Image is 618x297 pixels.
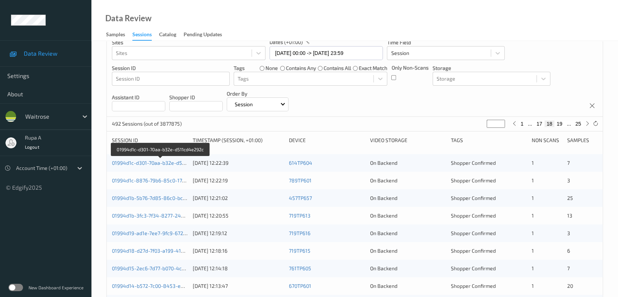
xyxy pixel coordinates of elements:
a: 761TP605 [289,265,311,271]
button: ... [525,120,534,127]
span: 6 [567,248,570,254]
span: 1 [532,265,534,271]
label: exact match [359,64,387,72]
a: 01994d1c-d301-70aa-b32e-d511cd4e292c [112,160,210,166]
span: Shopper Confirmed [451,265,496,271]
p: Only Non-Scans [391,64,428,71]
button: 17 [534,120,544,127]
div: [DATE] 12:22:39 [193,159,284,167]
a: 01994d15-2ec6-7d77-b070-4cc38010dbf3 [112,265,209,271]
a: Pending Updates [184,30,229,40]
a: 789TP601 [289,177,312,183]
span: Shopper Confirmed [451,160,496,166]
button: 18 [544,120,555,127]
span: 1 [532,283,534,289]
div: Session ID [112,137,188,144]
span: Shopper Confirmed [451,212,496,219]
span: 1 [532,195,534,201]
div: [DATE] 12:22:19 [193,177,284,184]
p: Storage [433,64,550,72]
div: On Backend [370,159,445,167]
span: 20 [567,283,573,289]
div: On Backend [370,282,445,290]
span: 1 [532,177,534,183]
label: contains any [286,64,316,72]
a: 01994d18-d27d-7f03-a199-41439b63e9ee [112,248,211,254]
a: Sessions [132,30,159,41]
span: Shopper Confirmed [451,195,496,201]
a: Samples [106,30,132,40]
span: 1 [532,230,534,236]
div: On Backend [370,230,445,237]
button: 19 [554,120,565,127]
a: 670TP601 [289,283,311,289]
span: 1 [532,160,534,166]
div: [DATE] 12:21:02 [193,194,284,202]
label: contains all [324,64,351,72]
p: Assistant ID [112,94,165,101]
p: Order By [227,90,289,97]
span: 1 [532,212,534,219]
div: On Backend [370,247,445,255]
a: 01994d1c-8876-79b6-85c0-17e36fd4f627 [112,177,209,183]
a: 457TP657 [289,195,312,201]
div: Samples [106,31,125,40]
p: Shopper ID [169,94,223,101]
p: dates (+01:00) [270,38,303,46]
span: 25 [567,195,573,201]
div: Non Scans [532,137,562,144]
span: Shopper Confirmed [451,230,496,236]
span: Shopper Confirmed [451,177,496,183]
a: 719TP616 [289,230,310,236]
label: none [265,64,278,72]
p: Tags [234,64,245,72]
p: Session [232,101,255,108]
a: 719TP615 [289,248,310,254]
a: 01994d14-b572-7c00-8453-ee72324fe79b [112,283,211,289]
div: On Backend [370,265,445,272]
div: Timestamp (Session, +01:00) [193,137,284,144]
span: 3 [567,230,570,236]
div: [DATE] 12:18:16 [193,247,284,255]
div: Data Review [105,15,151,22]
p: 492 Sessions (out of 3877875) [112,120,182,127]
span: Shopper Confirmed [451,283,496,289]
div: Pending Updates [184,31,222,40]
a: 01994d1b-3fc3-7f34-8277-248f6dc63042 [112,212,210,219]
div: [DATE] 12:13:47 [193,282,284,290]
p: Session ID [112,64,230,72]
span: 1 [532,248,534,254]
div: [DATE] 12:14:18 [193,265,284,272]
p: Time Field [387,39,505,46]
div: Sessions [132,31,152,41]
a: 614TP604 [289,160,312,166]
span: Shopper Confirmed [451,248,496,254]
div: Tags [451,137,527,144]
span: 7 [567,265,570,271]
a: 01994d19-ad1e-7ee7-9fc9-672bca16f2ff [112,230,205,236]
button: ... [565,120,573,127]
div: [DATE] 12:20:55 [193,212,284,219]
div: Catalog [159,31,176,40]
div: On Backend [370,212,445,219]
span: 13 [567,212,572,219]
div: Video Storage [370,137,445,144]
span: 3 [567,177,570,183]
a: 719TP613 [289,212,310,219]
p: Sites [112,39,265,46]
div: Samples [567,137,598,144]
div: On Backend [370,194,445,202]
div: [DATE] 12:19:12 [193,230,284,237]
button: 25 [573,120,583,127]
div: Device [289,137,365,144]
a: 01994d1b-5b76-7d85-86c0-bc3277cd5a77 [112,195,210,201]
button: 1 [519,120,526,127]
div: On Backend [370,177,445,184]
span: 7 [567,160,570,166]
a: Catalog [159,30,184,40]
